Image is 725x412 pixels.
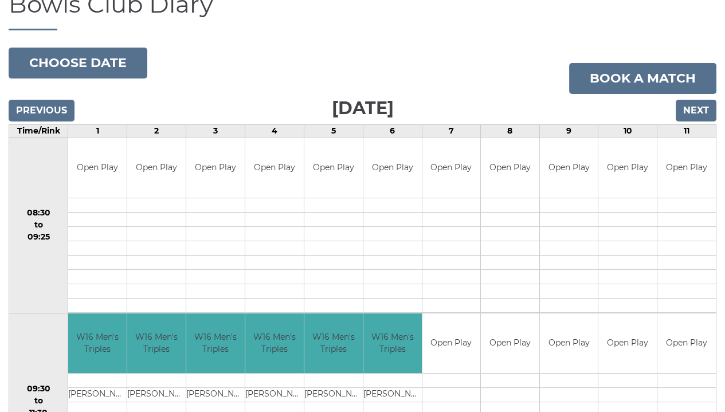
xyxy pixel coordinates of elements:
td: Open Play [422,313,480,374]
td: 1 [68,125,127,138]
td: 5 [304,125,363,138]
td: W16 Men's Triples [363,313,422,374]
td: [PERSON_NAME] [363,388,422,402]
td: Open Play [68,138,127,198]
td: Open Play [657,313,716,374]
td: Open Play [422,138,480,198]
button: Choose date [9,48,147,79]
td: [PERSON_NAME] [68,388,127,402]
td: 2 [127,125,186,138]
td: W16 Men's Triples [186,313,245,374]
td: [PERSON_NAME] [245,388,304,402]
input: Previous [9,100,75,121]
td: 11 [657,125,716,138]
td: 08:30 to 09:25 [9,138,68,313]
td: W16 Men's Triples [68,313,127,374]
td: Open Play [598,313,657,374]
td: [PERSON_NAME] [304,388,363,402]
td: [PERSON_NAME] [186,388,245,402]
td: Open Play [540,138,598,198]
td: Open Play [127,138,186,198]
td: 4 [245,125,304,138]
td: Time/Rink [9,125,68,138]
td: Open Play [481,313,539,374]
td: Open Play [598,138,657,198]
td: 9 [539,125,598,138]
a: Book a match [569,63,716,94]
td: [PERSON_NAME] [127,388,186,402]
td: 7 [422,125,480,138]
td: Open Play [245,138,304,198]
td: 3 [186,125,245,138]
td: 10 [598,125,657,138]
td: Open Play [304,138,363,198]
td: W16 Men's Triples [127,313,186,374]
input: Next [676,100,716,121]
td: W16 Men's Triples [245,313,304,374]
td: Open Play [186,138,245,198]
td: Open Play [657,138,716,198]
td: W16 Men's Triples [304,313,363,374]
td: Open Play [540,313,598,374]
td: 8 [480,125,539,138]
td: Open Play [481,138,539,198]
td: Open Play [363,138,422,198]
td: 6 [363,125,422,138]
